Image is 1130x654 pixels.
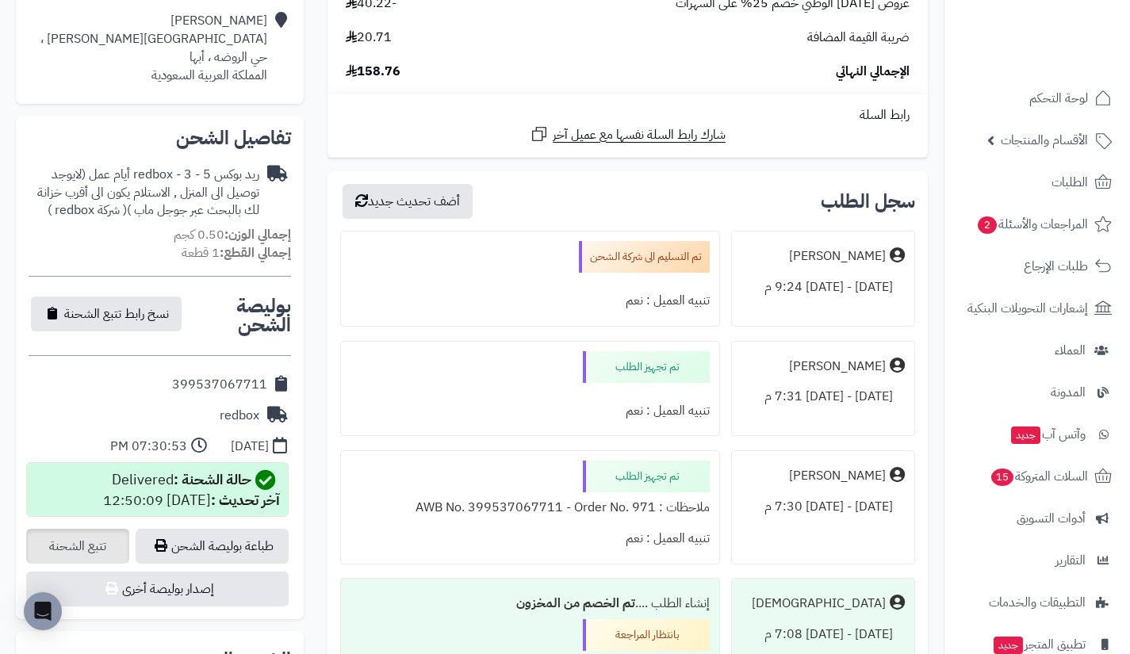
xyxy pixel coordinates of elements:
[110,438,187,456] div: 07:30:53 PM
[1024,255,1088,277] span: طلبات الإرجاع
[967,297,1088,319] span: إشعارات التحويلات البنكية
[1029,87,1088,109] span: لوحة التحكم
[174,225,291,244] small: 0.50 كجم
[1051,171,1088,193] span: الطلبات
[954,583,1120,621] a: التطبيقات والخدمات
[741,381,905,412] div: [DATE] - [DATE] 7:31 م
[990,465,1088,488] span: السلات المتروكة
[954,373,1120,411] a: المدونة
[29,128,291,147] h2: تفاصيل الشحن
[136,529,289,564] a: طباعة بوليصة الشحن
[530,124,726,144] a: شارك رابط السلة نفسها مع عميل آخر
[29,166,259,220] div: ريد بوكس redbox - 3 - 5 أيام عمل (لايوجد توصيل الى المنزل , الاستلام يكون الى أقرب خزانة لك بالبح...
[1011,426,1040,444] span: جديد
[224,225,291,244] strong: إجمالي الوزن:
[1055,549,1086,572] span: التقارير
[346,29,392,47] span: 20.71
[741,491,905,522] div: [DATE] - [DATE] 7:30 م
[821,192,915,211] h3: سجل الطلب
[994,637,1023,654] span: جديد
[31,296,182,331] button: نسخ رابط تتبع الشحنة
[26,529,129,564] a: تتبع الشحنة
[954,541,1120,579] a: التقارير
[553,126,726,144] span: شارك رابط السلة نفسها مع عميل آخر
[350,588,709,619] div: إنشاء الطلب ....
[103,469,280,511] div: Delivered [DATE] 12:50:09
[211,489,280,511] strong: آخر تحديث :
[350,523,709,554] div: تنبيه العميل : نعم
[26,572,289,606] button: إصدار بوليصة أخرى
[836,63,910,81] span: الإجمالي النهائي
[583,461,710,492] div: تم تجهيز الطلب
[220,407,259,425] div: redbox
[954,415,1120,453] a: وآتس آبجديد
[789,247,886,266] div: [PERSON_NAME]
[583,351,710,383] div: تم تجهيز الطلب
[954,247,1120,285] a: طلبات الإرجاع
[231,438,269,456] div: [DATE]
[346,63,400,81] span: 158.76
[991,469,1014,486] span: 15
[48,201,127,220] span: ( شركة redbox )
[1009,423,1086,446] span: وآتس آب
[220,243,291,262] strong: إجمالي القطع:
[954,163,1120,201] a: الطلبات
[350,396,709,426] div: تنبيه العميل : نعم
[752,595,886,613] div: [DEMOGRAPHIC_DATA]
[64,304,169,323] span: نسخ رابط تتبع الشحنة
[350,492,709,523] div: ملاحظات : AWB No. 399537067711 - Order No. 971
[807,29,910,47] span: ضريبة القيمة المضافة
[976,213,1088,235] span: المراجعات والأسئلة
[789,467,886,485] div: [PERSON_NAME]
[334,106,921,124] div: رابط السلة
[978,216,997,234] span: 2
[172,376,267,394] div: 399537067711
[954,499,1120,537] a: أدوات التسويق
[516,594,635,613] b: تم الخصم من المخزون
[1051,381,1086,403] span: المدونة
[1017,507,1086,530] span: أدوات التسويق
[184,296,291,335] h2: بوليصة الشحن
[174,469,251,490] strong: حالة الشحنة :
[40,12,267,84] div: [PERSON_NAME] [GEOGRAPHIC_DATA][PERSON_NAME] ، حي الروضه ، أبها المملكة العربية السعودية
[182,243,291,262] small: 1 قطعة
[350,285,709,316] div: تنبيه العميل : نعم
[954,289,1120,327] a: إشعارات التحويلات البنكية
[954,457,1120,495] a: السلات المتروكة15
[579,241,710,273] div: تم التسليم الى شركة الشحن
[789,358,886,376] div: [PERSON_NAME]
[954,79,1120,117] a: لوحة التحكم
[1055,339,1086,361] span: العملاء
[954,205,1120,243] a: المراجعات والأسئلة2
[989,591,1086,614] span: التطبيقات والخدمات
[343,184,473,219] button: أضف تحديث جديد
[1001,129,1088,151] span: الأقسام والمنتجات
[583,619,710,651] div: بانتظار المراجعة
[741,619,905,650] div: [DATE] - [DATE] 7:08 م
[24,592,62,630] div: Open Intercom Messenger
[954,331,1120,369] a: العملاء
[741,272,905,303] div: [DATE] - [DATE] 9:24 م
[1022,37,1115,71] img: logo-2.png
